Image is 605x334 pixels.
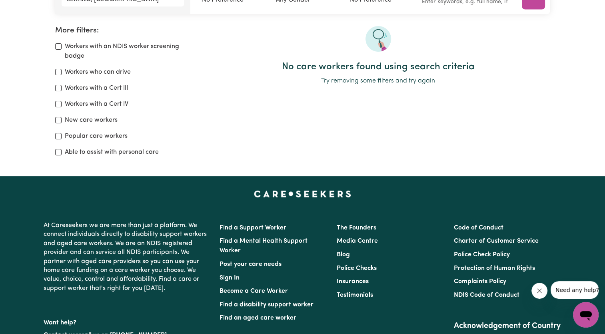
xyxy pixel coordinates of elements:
[337,225,376,231] a: The Founders
[65,67,131,77] label: Workers who can drive
[337,238,378,244] a: Media Centre
[337,292,373,298] a: Testimonials
[206,76,550,86] p: Try removing some filters and try again
[454,225,503,231] a: Code of Conduct
[65,115,118,125] label: New care workers
[44,315,210,327] p: Want help?
[5,6,48,12] span: Need any help?
[220,261,282,268] a: Post your care needs
[65,42,197,61] label: Workers with an NDIS worker screening badge
[65,147,159,157] label: Able to assist with personal care
[551,281,599,299] iframe: Message from company
[337,265,377,272] a: Police Checks
[220,288,288,294] a: Become a Care Worker
[220,275,240,281] a: Sign In
[337,278,369,285] a: Insurances
[454,278,506,285] a: Complaints Policy
[454,265,535,272] a: Protection of Human Rights
[65,99,128,109] label: Workers with a Cert IV
[254,191,351,197] a: Careseekers home page
[454,252,510,258] a: Police Check Policy
[220,302,313,308] a: Find a disability support worker
[454,292,519,298] a: NDIS Code of Conduct
[454,321,561,331] h2: Acknowledgement of Country
[220,225,286,231] a: Find a Support Worker
[65,83,128,93] label: Workers with a Cert III
[65,131,128,141] label: Popular care workers
[206,61,550,73] h2: No care workers found using search criteria
[44,218,210,296] p: At Careseekers we are more than just a platform. We connect individuals directly to disability su...
[337,252,350,258] a: Blog
[454,238,539,244] a: Charter of Customer Service
[55,26,197,35] h2: More filters:
[220,238,307,254] a: Find a Mental Health Support Worker
[220,315,296,321] a: Find an aged care worker
[531,283,547,299] iframe: Close message
[573,302,599,328] iframe: Button to launch messaging window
